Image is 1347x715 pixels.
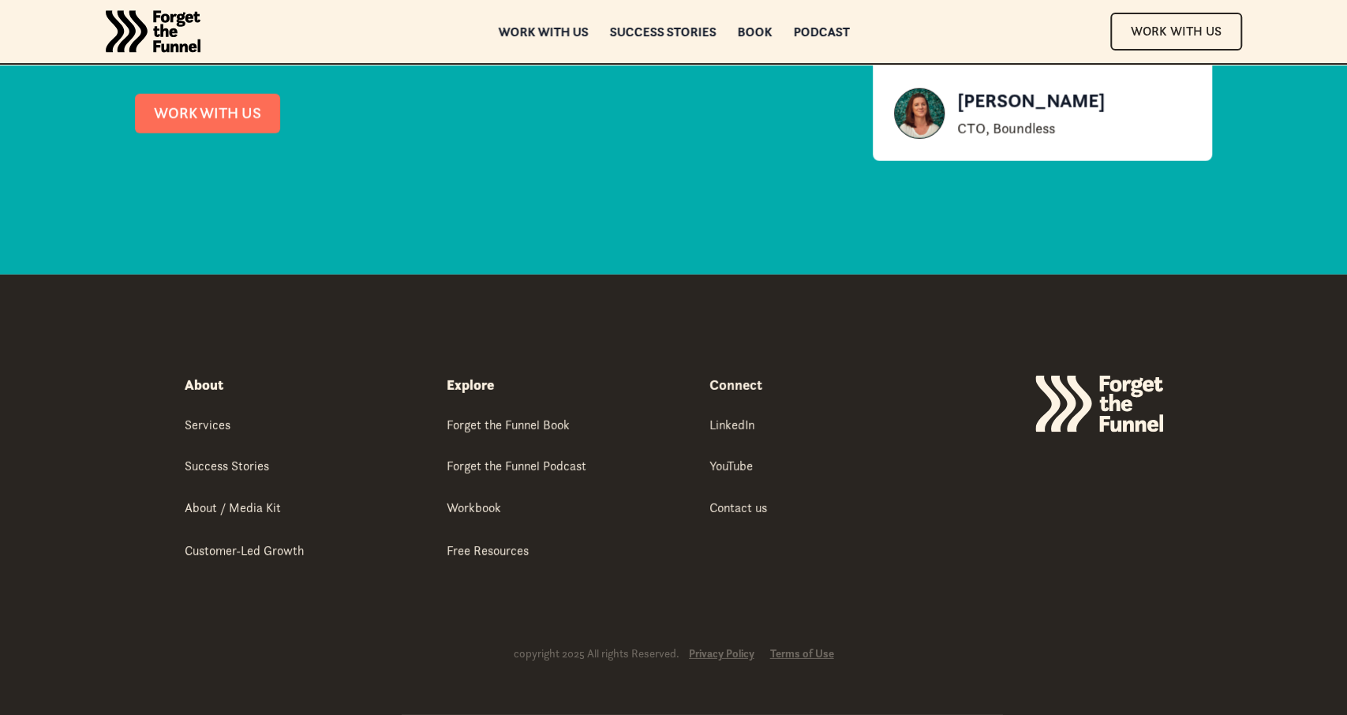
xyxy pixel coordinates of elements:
a: Privacy Policy [689,647,754,661]
div: CTO, Boundless [957,119,1105,138]
a: Work With Us [1110,13,1242,50]
div: Contact us [709,499,767,516]
div: Free Resources [447,541,529,559]
a: Podcast [793,26,849,37]
a: Contact us [709,499,767,518]
div: Explore [447,376,494,395]
a: Services [185,416,230,436]
a: Workbook [447,499,501,518]
a: Free Resources [447,541,529,561]
div: YouTube [709,457,753,474]
a: Success Stories [609,26,716,37]
a: Success Stories [185,457,269,477]
div: Forget the Funnel Book [447,416,570,433]
div: copyright 2025 All rights Reserved. [514,646,679,661]
a: Forget the Funnel Podcast [447,457,586,477]
a: About / Media Kit [185,499,281,518]
div: About / Media Kit [185,499,281,516]
a: WORK WITH US [135,94,280,133]
strong: Connect [709,376,762,394]
a: Book [737,26,772,37]
a: YouTube [709,457,753,477]
a: LinkedIn [709,416,754,436]
div: Customer-Led Growth [185,541,304,559]
a: Terms of Use [770,647,834,661]
a: Customer-Led Growth [185,541,304,561]
div: About [185,376,223,395]
div: LinkedIn [709,416,754,433]
div: Workbook [447,499,501,516]
div: Forget the Funnel Podcast [447,457,586,474]
div: Services [185,416,230,433]
a: Work with us [498,26,588,37]
a: Forget the Funnel Book [447,416,570,436]
div: Success Stories [185,457,269,474]
div: [PERSON_NAME] [957,88,1105,115]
